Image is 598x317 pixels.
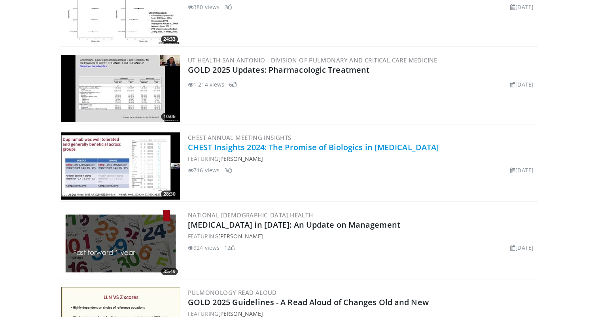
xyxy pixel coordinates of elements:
[188,134,291,142] a: CHEST Annual Meeting Insights
[188,155,537,163] div: FEATURING
[188,219,400,230] a: [MEDICAL_DATA] in [DATE]: An Update on Management
[510,80,534,89] li: [DATE]
[188,232,537,240] div: FEATURING
[61,210,180,277] img: 7ebb3e97-c312-47bf-ba85-e2681551e5f9.300x170_q85_crop-smart_upscale.jpg
[224,3,232,11] li: 2
[61,210,180,277] a: 35:49
[188,64,369,75] a: GOLD 2025 Updates: Pharmacologic Treatment
[161,268,178,275] span: 35:49
[510,243,534,252] li: [DATE]
[161,36,178,43] span: 24:33
[224,166,232,174] li: 3
[218,155,263,162] a: [PERSON_NAME]
[188,243,220,252] li: 924 views
[188,289,277,296] a: Pulmonology Read Aloud
[188,80,224,89] li: 1,214 views
[61,55,180,122] img: 92f67c48-26da-4e92-bc7e-ca69d049fd3c.300x170_q85_crop-smart_upscale.jpg
[188,211,313,219] a: National [DEMOGRAPHIC_DATA] Health
[61,55,180,122] a: 10:06
[161,113,178,120] span: 10:06
[510,3,534,11] li: [DATE]
[61,132,180,200] img: 1e850c31-ed93-43fe-ae79-1a209fe0ea0c.300x170_q85_crop-smart_upscale.jpg
[510,166,534,174] li: [DATE]
[188,297,429,308] a: GOLD 2025 Guidelines - A Read Aloud of Changes Old and New
[161,191,178,198] span: 28:30
[61,132,180,200] a: 28:30
[188,3,220,11] li: 380 views
[188,56,437,64] a: UT Health San Antonio - Division of Pulmonary and Critical Care Medicine
[224,243,235,252] li: 12
[218,232,263,240] a: [PERSON_NAME]
[229,80,237,89] li: 6
[188,166,220,174] li: 716 views
[188,142,439,153] a: CHEST Insights 2024: The Promise of Biologics in [MEDICAL_DATA]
